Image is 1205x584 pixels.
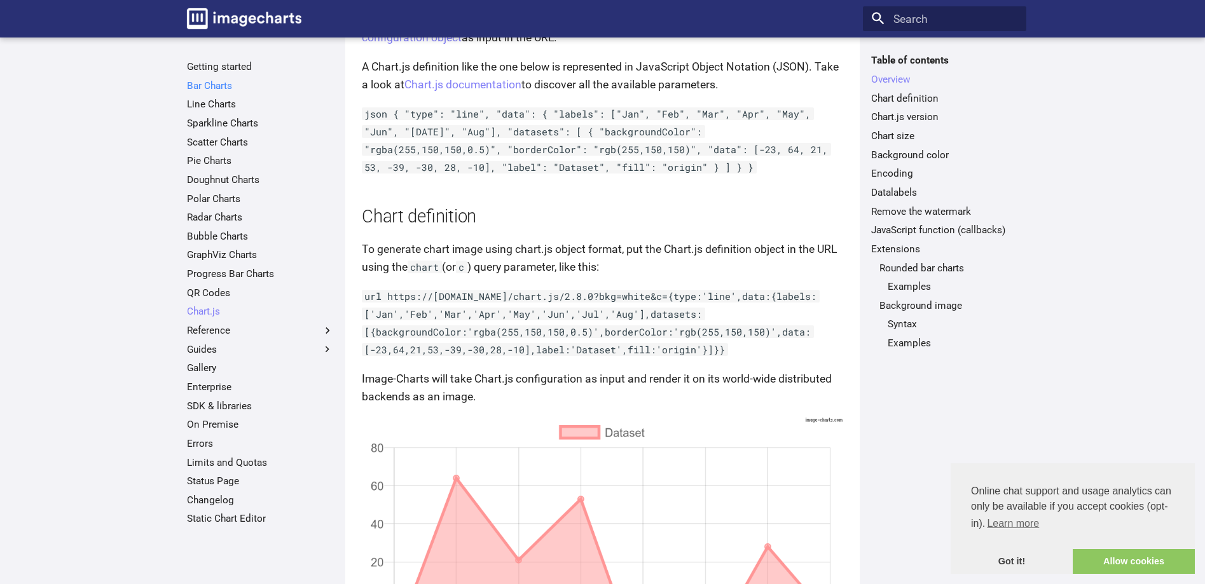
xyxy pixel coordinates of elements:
a: Rounded bar charts [879,262,1018,275]
label: Reference [187,324,334,337]
a: allow cookies [1073,549,1195,574]
a: Pie Charts [187,154,334,167]
code: c [456,261,467,273]
input: Search [863,6,1026,32]
a: Status Page [187,475,334,487]
a: Bubble Charts [187,230,334,243]
a: Chart size [871,130,1018,142]
code: json { "type": "line", "data": { "labels": ["Jan", "Feb", "Mar", "Apr", "May", "Jun", "[DATE]", "... [362,107,831,173]
a: Enterprise [187,381,334,393]
a: Chart.js [187,305,334,318]
a: Chart definition [871,92,1018,105]
a: Sparkline Charts [187,117,334,130]
a: Chart.js documentation [404,78,521,91]
a: Polar Charts [187,193,334,205]
a: Image-Charts documentation [181,3,307,34]
code: url https://[DOMAIN_NAME]/chart.js/2.8.0?bkg=white&c={type:'line',data:{labels:['Jan','Feb','Mar'... [362,290,820,356]
a: Bar Charts [187,79,334,92]
a: Doughnut Charts [187,173,334,186]
a: On Premise [187,418,334,431]
a: Examples [888,280,1018,293]
a: Line Charts [187,98,334,111]
a: Scatter Charts [187,136,334,149]
a: Syntax [888,318,1018,330]
a: Radar Charts [187,211,334,224]
nav: Background image [879,318,1018,350]
p: To generate chart image using chart.js object format, put the Chart.js definition object in the U... [362,240,843,276]
div: cookieconsent [951,463,1195,574]
nav: Table of contents [863,54,1026,350]
a: SDK & libraries [187,400,334,412]
a: Limits and Quotas [187,456,334,469]
a: JavaScript function (callbacks) [871,224,1018,236]
a: Datalabels [871,186,1018,199]
a: Background color [871,149,1018,161]
a: Progress Bar Charts [187,268,334,280]
a: Gallery [187,362,334,374]
a: Examples [888,337,1018,350]
a: Remove the watermark [871,205,1018,218]
a: Extensions [871,243,1018,255]
nav: Rounded bar charts [879,280,1018,293]
a: Getting started [187,60,334,73]
img: logo [187,8,301,29]
label: Table of contents [863,54,1026,67]
a: learn more about cookies [985,514,1041,533]
code: chart [408,261,442,273]
p: Image-Charts will take Chart.js configuration as input and render it on its world-wide distribute... [362,370,843,405]
a: Static Chart Editor [187,512,334,525]
span: Online chat support and usage analytics can only be available if you accept cookies (opt-in). [971,484,1174,533]
label: Guides [187,343,334,356]
a: Overview [871,73,1018,86]
a: GraphViz Charts [187,249,334,262]
nav: Extensions [871,262,1018,350]
h2: Chart definition [362,205,843,229]
a: dismiss cookie message [951,549,1073,574]
p: A Chart.js definition like the one below is represented in JavaScript Object Notation (JSON). Tak... [362,58,843,93]
a: Changelog [187,494,334,506]
a: Errors [187,437,334,450]
a: Chart.js version [871,111,1018,123]
a: QR Codes [187,287,334,299]
a: Encoding [871,167,1018,180]
a: Background image [879,299,1018,312]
